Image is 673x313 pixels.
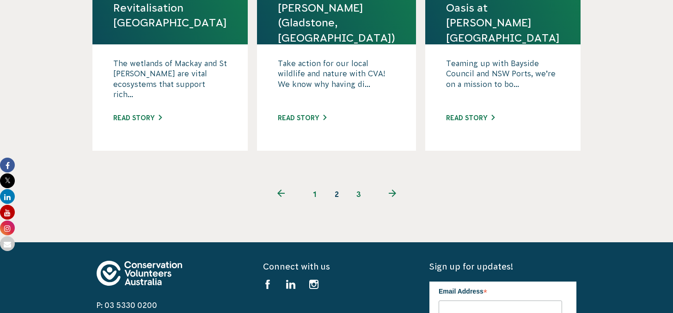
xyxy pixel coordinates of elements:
[258,183,415,205] ul: Pagination
[439,282,562,299] label: Email Address
[348,183,370,205] a: 3
[446,114,495,122] a: Read story
[303,183,325,205] a: 1
[429,261,576,272] h5: Sign up for updates!
[113,114,162,122] a: Read story
[258,183,303,205] a: Previous page
[370,183,415,205] a: Next page
[113,58,227,104] p: The wetlands of Mackay and St [PERSON_NAME] are vital ecosystems that support rich...
[278,58,395,104] p: Take action for our local wildlife and nature with CVA! We know why having di...
[263,261,410,272] h5: Connect with us
[278,114,326,122] a: Read story
[97,301,157,309] a: P: 03 5330 0200
[97,261,182,286] img: logo-footer.svg
[446,58,560,104] p: Teaming up with Bayside Council and NSW Ports, we’re on a mission to bo...
[325,183,348,205] span: 2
